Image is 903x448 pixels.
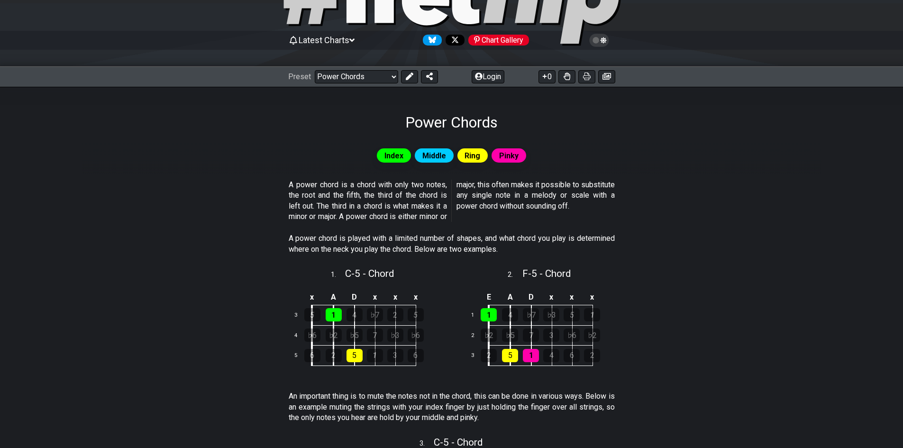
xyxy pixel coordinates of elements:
div: ♭7 [367,308,383,321]
div: 2 [326,349,342,362]
button: Edit Preset [401,70,418,83]
div: ♭2 [584,329,600,342]
span: C - 5 - Chord [345,268,394,279]
span: Pinky [499,149,519,163]
p: An important thing is to mute the notes not in the chord, this can be done in various ways. Below... [289,391,615,423]
button: Print [578,70,595,83]
div: 4 [543,349,559,362]
div: ♭6 [564,329,580,342]
td: A [500,290,521,305]
div: 2 [481,349,497,362]
div: 5 [347,349,363,362]
div: 3 [387,349,403,362]
td: x [301,290,323,305]
span: Toggle light / dark theme [594,36,605,45]
td: x [582,290,602,305]
div: 5 [502,349,518,362]
div: 6 [304,349,320,362]
td: 5 [289,346,312,366]
div: 2 [387,308,403,321]
td: x [405,290,426,305]
span: Ring [465,149,480,163]
button: 0 [538,70,556,83]
div: ♭7 [523,308,539,321]
a: #fretflip at Pinterest [465,35,529,46]
div: 5 [564,308,580,321]
p: A power chord is played with a limited number of shapes, and what chord you play is determined wh... [289,233,615,255]
div: 1 [523,349,539,362]
td: D [344,290,365,305]
a: Follow #fretflip at Bluesky [419,35,442,46]
div: 1 [326,308,342,321]
div: 7 [367,329,383,342]
a: Follow #fretflip at X [442,35,465,46]
div: 1 [584,308,600,321]
div: 1 [367,349,383,362]
span: Index [384,149,403,163]
td: E [478,290,500,305]
span: Latest Charts [299,35,349,45]
div: ♭3 [543,308,559,321]
div: 4 [502,308,518,321]
div: 6 [408,349,424,362]
span: 1 . [331,270,345,280]
span: C - 5 - Chord [434,437,483,448]
td: x [385,290,405,305]
div: Chart Gallery [468,35,529,46]
div: 7 [523,329,539,342]
div: ♭6 [408,329,424,342]
button: Share Preset [421,70,438,83]
td: 3 [289,305,312,326]
td: 2 [465,325,488,346]
td: A [323,290,344,305]
td: 4 [289,325,312,346]
td: D [520,290,541,305]
div: ♭5 [347,329,363,342]
div: 4 [347,308,363,321]
div: 3 [543,329,559,342]
select: Preset [315,70,398,83]
h1: Power Chords [405,113,498,131]
td: x [365,290,385,305]
div: 2 [584,349,600,362]
div: 6 [564,349,580,362]
p: A power chord is a chord with only two notes, the root and the fifth, the third of the chord is l... [289,180,615,222]
td: x [562,290,582,305]
td: 1 [465,305,488,326]
span: F - 5 - Chord [522,268,571,279]
div: ♭5 [502,329,518,342]
div: 5 [304,308,320,321]
button: Toggle Dexterity for all fretkits [558,70,575,83]
span: Preset [288,72,311,81]
span: Middle [422,149,446,163]
td: x [541,290,562,305]
div: ♭3 [387,329,403,342]
div: ♭6 [304,329,320,342]
span: 2 . [508,270,522,280]
button: Login [472,70,504,83]
button: Create image [598,70,615,83]
td: 3 [465,346,488,366]
div: ♭2 [326,329,342,342]
div: ♭2 [481,329,497,342]
div: 5 [408,308,424,321]
div: 1 [481,308,497,321]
